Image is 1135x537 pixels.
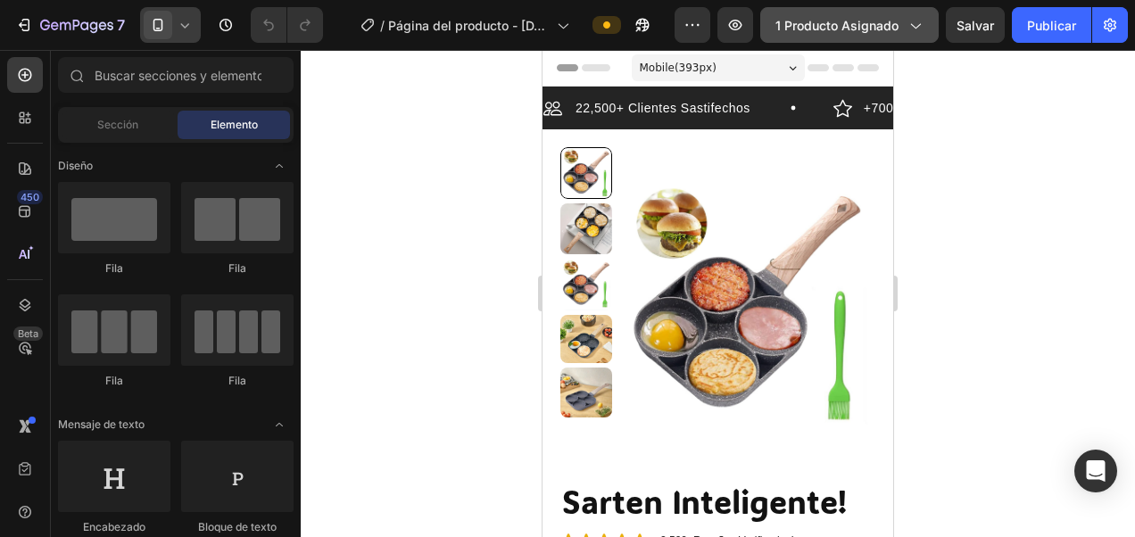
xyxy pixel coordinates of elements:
[760,7,939,43] button: 1 producto asignado
[775,16,899,35] span: 1 producto asignado
[265,410,294,439] span: Alternar abierto
[380,16,385,35] span: /
[957,18,994,33] span: Salvar
[58,373,170,389] div: Fila
[58,57,294,93] input: Buscar secciones y elementos
[58,158,93,174] span: Diseño
[58,417,145,433] span: Mensaje de texto
[181,260,294,277] div: Fila
[118,483,252,499] p: 2,500+Reseñas Verificadas!
[211,117,258,133] span: Elemento
[58,260,170,277] div: Fila
[18,429,333,475] h1: Sarten Inteligente!
[946,7,1005,43] button: Salvar
[543,50,893,537] iframe: Design area
[77,97,334,414] img: Gray helmet for bikers
[58,519,170,535] div: Encabezado
[321,50,443,66] p: +700 5-Start Review
[7,7,133,43] button: 7
[17,190,43,204] div: 450
[1074,450,1117,492] div: Abra Intercom Messenger
[181,519,294,535] div: Bloque de texto
[97,117,138,133] span: Sección
[388,16,550,35] span: Página del producto - [DATE][PERSON_NAME] 12:33:43
[181,373,294,389] div: Fila
[1012,7,1091,43] button: Publicar
[13,326,43,341] div: Beta
[251,7,323,43] div: Deshacer/Rehacer
[265,152,294,180] span: Alternar abierto
[1027,16,1076,35] font: Publicar
[117,14,125,36] p: 7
